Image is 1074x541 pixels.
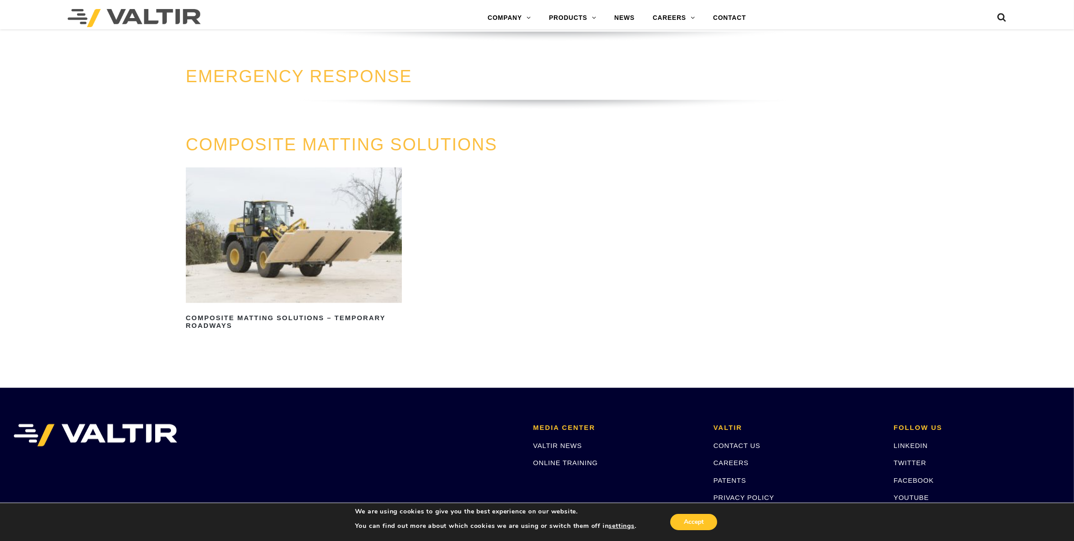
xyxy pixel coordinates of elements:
[533,459,598,466] a: ONLINE TRAINING
[609,522,635,530] button: settings
[644,9,704,27] a: CAREERS
[68,9,201,27] img: Valtir
[186,168,402,332] a: Composite Matting Solutions – Temporary Roadways
[714,442,761,449] a: CONTACT US
[14,424,177,447] img: VALTIR
[714,476,747,484] a: PATENTS
[533,442,582,449] a: VALTIR NEWS
[704,9,755,27] a: CONTACT
[533,424,700,432] h2: MEDIA CENTER
[714,459,749,466] a: CAREERS
[540,9,605,27] a: PRODUCTS
[186,311,402,333] h2: Composite Matting Solutions – Temporary Roadways
[605,9,644,27] a: NEWS
[894,476,934,484] a: FACEBOOK
[479,9,540,27] a: COMPANY
[714,424,880,432] h2: VALTIR
[894,424,1060,432] h2: FOLLOW US
[894,459,926,466] a: TWITTER
[186,135,498,154] a: COMPOSITE MATTING SOLUTIONS
[714,494,774,501] a: PRIVACY POLICY
[186,67,412,86] a: EMERGENCY RESPONSE
[894,442,928,449] a: LINKEDIN
[670,514,717,530] button: Accept
[355,522,636,530] p: You can find out more about which cookies we are using or switch them off in .
[355,508,636,516] p: We are using cookies to give you the best experience on our website.
[894,494,929,501] a: YOUTUBE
